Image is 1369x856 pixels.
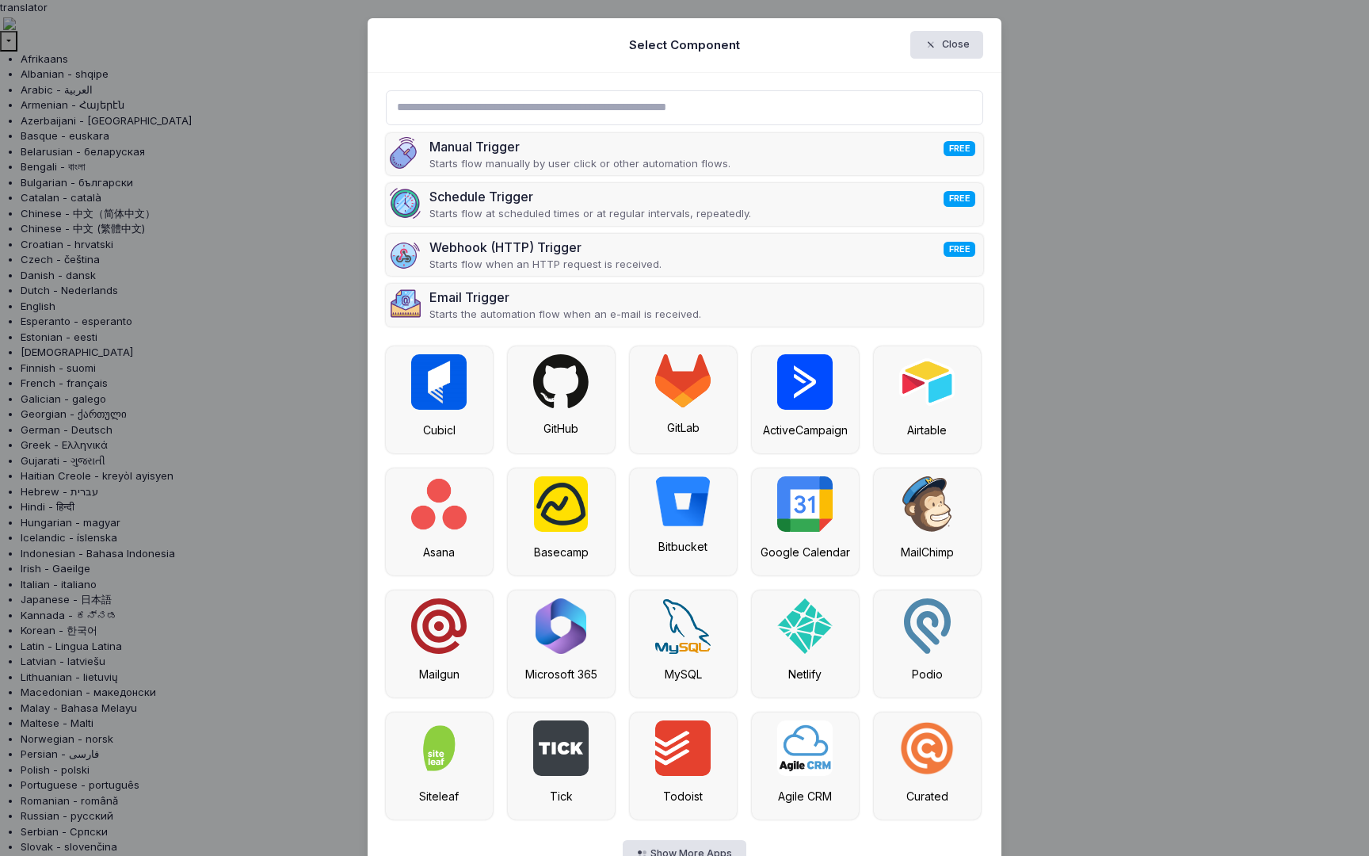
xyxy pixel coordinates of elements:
[655,476,711,526] img: bitbucket.png
[638,788,729,804] div: Todoist
[516,788,607,804] div: Tick
[638,666,729,682] div: MySQL
[899,354,955,410] img: airtable.png
[390,238,421,269] img: webhook-v2.png
[629,36,740,54] h5: Select Component
[882,544,973,560] div: MailChimp
[777,720,833,776] img: agile-crm.png
[516,544,607,560] div: Basecamp
[516,666,607,682] div: Microsoft 365
[882,666,973,682] div: Podio
[411,720,467,776] img: siteleaf.jpg
[655,720,711,776] img: todoist.png
[533,354,589,408] img: github.svg
[910,31,984,59] button: Close
[902,476,951,532] img: mailchimp.svg
[394,666,485,682] div: Mailgun
[390,137,421,169] img: manual.png
[944,191,975,206] span: FREE
[411,476,467,532] img: asana.png
[429,238,662,257] div: Webhook (HTTP) Trigger
[638,419,729,436] div: GitLab
[533,720,589,776] img: tick.png
[534,476,588,532] img: basecamp.png
[638,538,729,555] div: Bitbucket
[394,788,485,804] div: Siteleaf
[516,420,607,437] div: GitHub
[777,598,833,654] img: netlify.svg
[411,598,467,654] img: mailgun.svg
[944,242,975,257] span: FREE
[882,788,973,804] div: Curated
[429,288,701,307] div: Email Trigger
[394,422,485,438] div: Cubicl
[429,187,751,206] div: Schedule Trigger
[394,544,485,560] div: Asana
[429,156,730,172] p: Starts flow manually by user click or other automation flows.
[904,598,951,654] img: podio.svg
[944,141,975,156] span: FREE
[390,187,421,219] img: schedule.png
[429,257,662,273] p: Starts flow when an HTTP request is received.
[390,288,421,319] img: email.png
[411,354,467,410] img: cubicl.jpg
[655,354,711,407] img: gitlab.svg
[899,720,955,776] img: curated.png
[655,598,711,654] img: mysql.svg
[760,422,851,438] div: ActiveCampaign
[777,354,833,410] img: active-campaign.png
[429,307,701,323] p: Starts the automation flow when an e-mail is received.
[536,598,586,654] img: microsoft-365.png
[882,422,973,438] div: Airtable
[760,788,851,804] div: Agile CRM
[429,206,751,222] p: Starts flow at scheduled times or at regular intervals, repeatedly.
[760,544,851,560] div: Google Calendar
[760,666,851,682] div: Netlify
[777,476,833,532] img: google-calendar.svg
[429,137,730,156] div: Manual Trigger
